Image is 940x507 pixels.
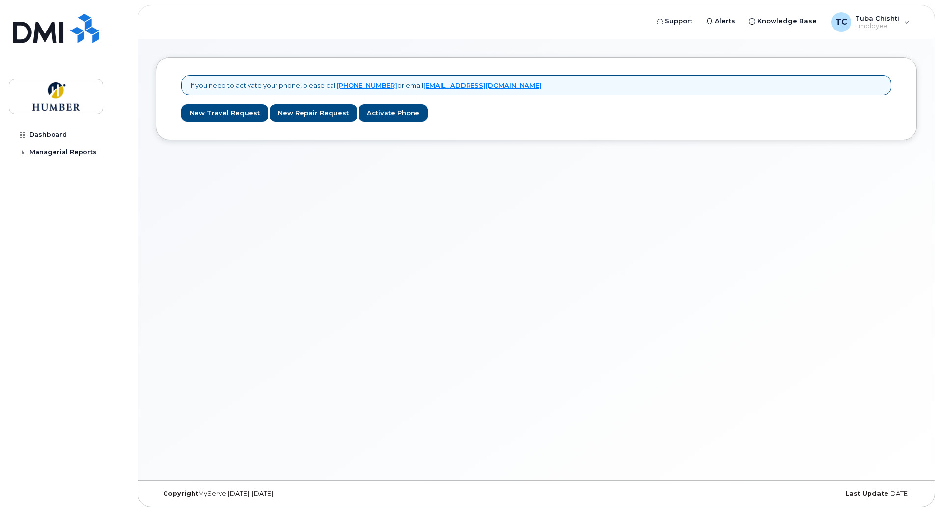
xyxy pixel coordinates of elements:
[845,490,888,497] strong: Last Update
[181,104,268,122] a: New Travel Request
[423,81,542,89] a: [EMAIL_ADDRESS][DOMAIN_NAME]
[663,490,917,498] div: [DATE]
[270,104,357,122] a: New Repair Request
[163,490,198,497] strong: Copyright
[191,81,542,90] p: If you need to activate your phone, please call or email
[156,490,410,498] div: MyServe [DATE]–[DATE]
[337,81,397,89] a: [PHONE_NUMBER]
[359,104,428,122] a: Activate Phone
